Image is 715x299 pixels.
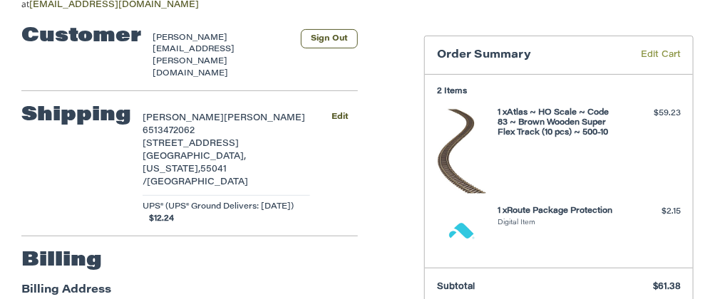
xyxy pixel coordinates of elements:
h4: 1 x Atlas ~ HO Scale ~ Code 83 ~ Brown Wooden Super Flex Track (10 pcs) ~ 500-10 [498,108,617,138]
a: [EMAIL_ADDRESS][DOMAIN_NAME] [29,1,199,9]
span: UPS® (UPS® Ground Delivers: [DATE]) [143,201,294,214]
a: Edit Cart [609,48,681,62]
span: [STREET_ADDRESS] [143,140,239,148]
button: Sign Out [301,29,359,48]
span: [US_STATE], [143,165,200,174]
span: Subtotal [437,283,475,291]
h2: Billing [21,249,102,273]
div: $59.23 [620,108,681,120]
button: Edit [322,109,359,126]
li: Digital Item [498,218,617,228]
div: $2.15 [620,206,681,219]
span: $12.24 [143,214,173,226]
span: $61.38 [654,283,681,291]
span: [PERSON_NAME] [224,114,305,122]
span: [GEOGRAPHIC_DATA], [143,152,246,161]
h2: Shipping [21,104,131,128]
h3: 2 Items [437,87,681,97]
span: [PERSON_NAME] [143,114,224,122]
h2: Customer [21,25,141,49]
span: [GEOGRAPHIC_DATA] [147,178,248,187]
div: [PERSON_NAME][EMAIL_ADDRESS][PERSON_NAME][DOMAIN_NAME] [153,33,289,80]
h4: 1 x Route Package Protection [498,206,617,216]
span: 6513472062 [143,127,195,135]
h3: Order Summary [437,48,609,62]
